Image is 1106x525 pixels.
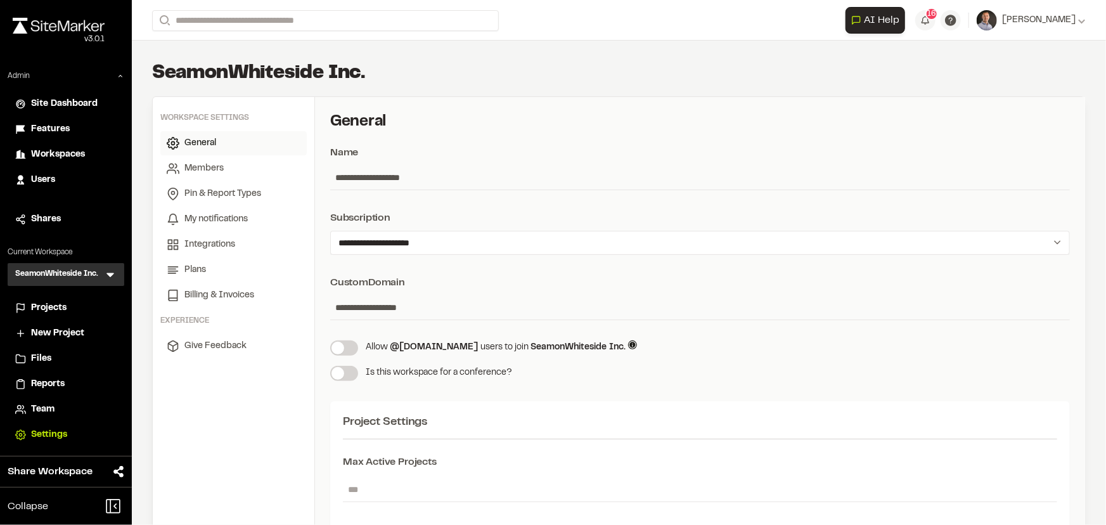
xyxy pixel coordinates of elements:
[15,173,117,187] a: Users
[846,7,910,34] div: Open AI Assistant
[13,18,105,34] img: rebrand.png
[152,61,365,86] h1: SeamonWhiteside Inc.
[160,157,307,181] a: Members
[152,10,175,31] button: Search
[15,148,117,162] a: Workspaces
[330,211,1070,226] div: Subscription
[31,97,98,111] span: Site Dashboard
[31,327,84,340] span: New Project
[8,464,93,479] span: Share Workspace
[31,212,61,226] span: Shares
[31,301,67,315] span: Projects
[15,122,117,136] a: Features
[15,268,98,281] h3: SeamonWhiteside Inc.
[8,499,48,514] span: Collapse
[184,187,261,201] span: Pin & Report Types
[160,283,307,308] a: Billing & Invoices
[977,10,997,30] img: User
[15,301,117,315] a: Projects
[330,112,1070,133] h2: General
[160,112,307,124] div: Workspace settings
[31,352,51,366] span: Files
[343,414,1057,431] div: Project Settings
[31,428,67,442] span: Settings
[915,10,936,30] button: 16
[390,344,480,351] span: @[DOMAIN_NAME]
[977,10,1086,30] button: [PERSON_NAME]
[330,275,1070,290] div: Custom Domain
[160,233,307,257] a: Integrations
[864,13,899,28] span: AI Help
[15,97,117,111] a: Site Dashboard
[160,131,307,155] a: General
[184,136,216,150] span: General
[343,455,1057,470] div: Max Active Projects
[927,8,936,20] span: 16
[15,352,117,366] a: Files
[15,212,117,226] a: Shares
[13,34,105,45] div: Oh geez...please don't...
[846,7,905,34] button: Open AI Assistant
[160,315,307,327] div: Experience
[15,428,117,442] a: Settings
[184,288,254,302] span: Billing & Invoices
[366,366,512,381] div: Is this workspace for a conference?
[184,339,247,353] span: Give Feedback
[184,162,224,176] span: Members
[31,173,55,187] span: Users
[31,122,70,136] span: Features
[184,263,206,277] span: Plans
[160,207,307,231] a: My notifications
[31,377,65,391] span: Reports
[184,212,248,226] span: My notifications
[1002,13,1076,27] span: [PERSON_NAME]
[31,148,85,162] span: Workspaces
[366,340,626,356] div: Allow users to join
[330,145,1070,160] div: Name
[530,344,626,351] span: SeamonWhiteside Inc.
[31,403,55,417] span: Team
[8,70,30,82] p: Admin
[160,258,307,282] a: Plans
[15,403,117,417] a: Team
[15,377,117,391] a: Reports
[184,238,235,252] span: Integrations
[160,334,307,358] a: Give Feedback
[8,247,124,258] p: Current Workspace
[160,182,307,206] a: Pin & Report Types
[15,327,117,340] a: New Project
